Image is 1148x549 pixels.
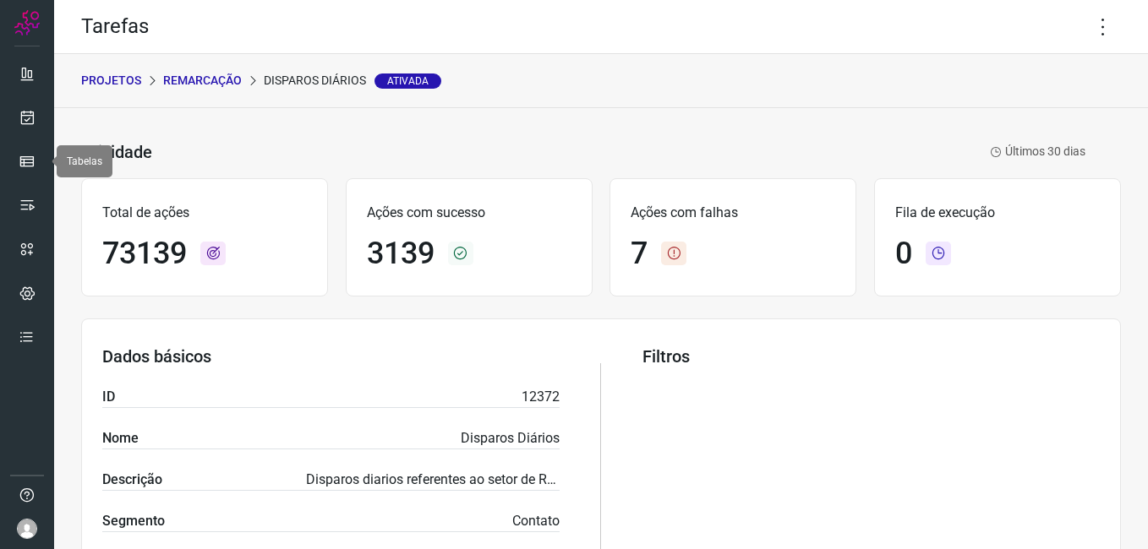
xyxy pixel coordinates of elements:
[102,470,162,490] label: Descrição
[264,72,441,90] p: Disparos Diários
[522,387,560,407] p: 12372
[306,470,560,490] p: Disparos diarios referentes ao setor de Remacação
[102,236,187,272] h1: 73139
[895,236,912,272] h1: 0
[374,73,441,89] span: Ativada
[81,142,152,162] h3: Atividade
[367,236,435,272] h1: 3139
[102,387,115,407] label: ID
[102,428,139,448] label: Nome
[642,346,1100,367] h3: Filtros
[81,14,149,39] h2: Tarefas
[367,203,571,223] p: Ações com sucesso
[461,428,560,448] p: Disparos Diários
[631,203,835,223] p: Ações com falhas
[512,511,560,531] p: Contato
[102,511,165,531] label: Segmento
[895,203,1100,223] p: Fila de execução
[14,10,40,35] img: Logo
[102,203,307,223] p: Total de ações
[990,143,1085,160] p: Últimos 30 dias
[631,236,648,272] h1: 7
[67,155,102,167] span: Tabelas
[81,72,141,90] p: PROJETOS
[102,346,560,367] h3: Dados básicos
[17,519,37,539] img: avatar-user-boy.jpg
[163,72,242,90] p: Remarcação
